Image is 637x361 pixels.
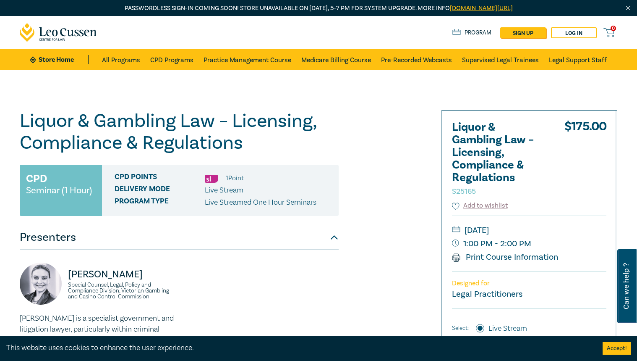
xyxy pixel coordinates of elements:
[450,4,513,12] a: [DOMAIN_NAME][URL]
[20,110,339,154] h1: Liquor & Gambling Law – Licensing, Compliance & Regulations
[488,323,527,334] label: Live Stream
[549,49,607,70] a: Legal Support Staff
[20,225,339,250] button: Presenters
[102,49,140,70] a: All Programs
[452,237,606,250] small: 1:00 PM - 2:00 PM
[26,171,47,186] h3: CPD
[611,26,616,31] span: 0
[624,5,632,12] img: Close
[603,342,631,355] button: Accept cookies
[622,254,630,318] span: Can we help ?
[30,55,89,64] a: Store Home
[452,121,544,197] h2: Liquor & Gambling Law – Licensing, Compliance & Regulations
[500,27,546,38] a: sign up
[551,27,597,38] a: Log in
[381,49,452,70] a: Pre-Recorded Webcasts
[564,121,606,201] div: $ 175.00
[462,49,539,70] a: Supervised Legal Trainees
[204,49,291,70] a: Practice Management Course
[452,187,476,196] small: S25165
[452,224,606,237] small: [DATE]
[115,197,205,208] span: Program type
[452,28,491,37] a: Program
[452,324,469,333] span: Select:
[115,185,205,196] span: Delivery Mode
[205,175,218,183] img: Substantive Law
[452,201,508,211] button: Add to wishlist
[68,268,174,281] p: [PERSON_NAME]
[452,289,522,300] small: Legal Practitioners
[452,279,606,287] p: Designed for
[452,252,558,263] a: Print Course Information
[26,186,92,195] small: Seminar (1 Hour)
[20,263,62,305] img: https://s3.ap-southeast-2.amazonaws.com/leo-cussen-store-production-content/Contacts/Samantha%20P...
[6,343,590,353] div: This website uses cookies to enhance the user experience.
[301,49,371,70] a: Medicare Billing Course
[115,173,205,184] span: CPD Points
[150,49,193,70] a: CPD Programs
[68,282,174,300] small: Special Counsel, Legal, Policy and Compliance Division, Victorian Gambling and Casino Control Com...
[226,173,244,184] li: 1 Point
[205,185,243,195] span: Live Stream
[205,197,316,208] p: Live Streamed One Hour Seminars
[20,4,617,13] p: Passwordless sign-in coming soon! Store unavailable on [DATE], 5–7 PM for system upgrade. More info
